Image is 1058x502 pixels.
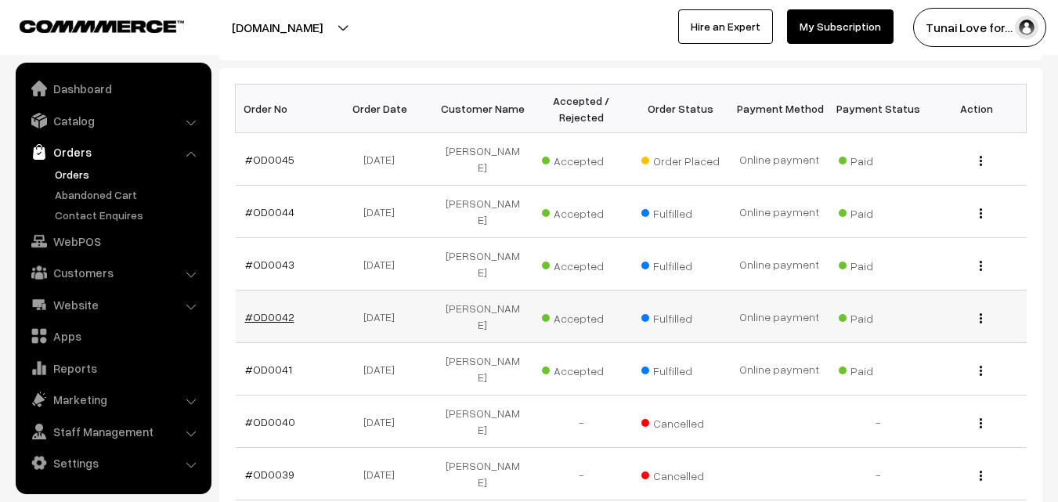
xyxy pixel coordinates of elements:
a: #OD0042 [245,310,294,323]
td: [PERSON_NAME] [433,291,532,343]
span: Paid [839,201,917,222]
td: [PERSON_NAME] [433,238,532,291]
img: Menu [980,208,982,218]
td: [DATE] [334,238,433,291]
span: Accepted [542,254,620,274]
span: Accepted [542,201,620,222]
td: - [829,448,927,500]
a: Reports [20,354,206,382]
th: Payment Method [730,85,829,133]
span: Order Placed [641,149,720,169]
a: WebPOS [20,227,206,255]
span: Fulfilled [641,201,720,222]
a: Catalog [20,107,206,135]
td: - [829,395,927,448]
span: Paid [839,306,917,327]
td: [PERSON_NAME] [433,133,532,186]
span: Cancelled [641,411,720,432]
a: Dashboard [20,74,206,103]
span: Paid [839,254,917,274]
a: #OD0040 [245,415,295,428]
a: #OD0041 [245,363,292,376]
a: Customers [20,258,206,287]
a: Orders [20,138,206,166]
a: #OD0039 [245,468,294,481]
a: Contact Enquires [51,207,206,223]
td: [DATE] [334,343,433,395]
img: Menu [980,471,982,481]
img: COMMMERCE [20,20,184,32]
th: Order No [236,85,334,133]
span: Accepted [542,149,620,169]
a: Abandoned Cart [51,186,206,203]
a: Orders [51,166,206,182]
td: [DATE] [334,133,433,186]
a: Hire an Expert [678,9,773,44]
td: - [532,448,630,500]
a: Settings [20,449,206,477]
img: Menu [980,418,982,428]
th: Customer Name [433,85,532,133]
td: Online payment [730,291,829,343]
span: Paid [839,359,917,379]
img: Menu [980,313,982,323]
img: Menu [980,156,982,166]
td: [PERSON_NAME] [433,186,532,238]
span: Fulfilled [641,254,720,274]
a: #OD0045 [245,153,294,166]
a: Apps [20,322,206,350]
img: Menu [980,366,982,376]
td: [DATE] [334,395,433,448]
button: Tunai Love for… [913,8,1046,47]
a: Website [20,291,206,319]
th: Action [927,85,1026,133]
td: Online payment [730,238,829,291]
span: Accepted [542,359,620,379]
td: - [532,395,630,448]
th: Payment Status [829,85,927,133]
th: Accepted / Rejected [532,85,630,133]
a: Staff Management [20,417,206,446]
span: Fulfilled [641,359,720,379]
th: Order Status [631,85,730,133]
td: [DATE] [334,291,433,343]
a: #OD0043 [245,258,294,271]
th: Order Date [334,85,433,133]
td: [DATE] [334,448,433,500]
td: Online payment [730,186,829,238]
td: Online payment [730,343,829,395]
a: Marketing [20,385,206,414]
span: Paid [839,149,917,169]
a: My Subscription [787,9,894,44]
img: user [1015,16,1038,39]
td: [PERSON_NAME] [433,395,532,448]
img: Menu [980,261,982,271]
span: Fulfilled [641,306,720,327]
td: [PERSON_NAME] [433,448,532,500]
td: [PERSON_NAME] [433,343,532,395]
button: [DOMAIN_NAME] [177,8,377,47]
span: Cancelled [641,464,720,484]
td: [DATE] [334,186,433,238]
span: Accepted [542,306,620,327]
a: #OD0044 [245,205,294,218]
td: Online payment [730,133,829,186]
a: COMMMERCE [20,16,157,34]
